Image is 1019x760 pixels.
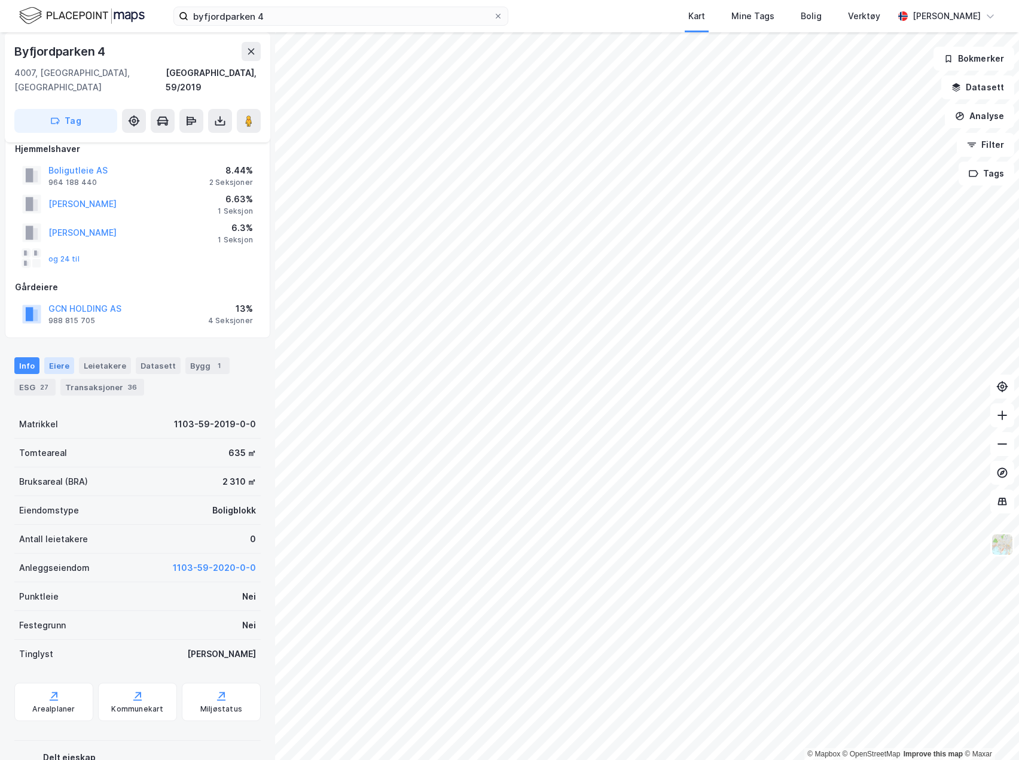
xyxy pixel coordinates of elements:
button: Tags [959,162,1014,186]
div: Kommunekart [111,704,163,714]
a: Mapbox [807,750,840,758]
div: 0 [250,532,256,546]
button: Datasett [941,75,1014,99]
div: 4 Seksjoner [208,316,253,326]
div: 4007, [GEOGRAPHIC_DATA], [GEOGRAPHIC_DATA] [14,66,166,95]
div: Arealplaner [32,704,75,714]
div: Gårdeiere [15,280,260,294]
div: 2 Seksjoner [209,178,253,187]
iframe: Chat Widget [959,703,1019,760]
a: OpenStreetMap [843,750,901,758]
div: 1 Seksjon [218,235,253,245]
div: Miljøstatus [200,704,242,714]
div: Nei [242,589,256,604]
div: Mine Tags [731,9,774,23]
div: Tomteareal [19,446,67,460]
button: Filter [957,133,1014,157]
img: Z [991,533,1014,556]
img: logo.f888ab2527a4732fd821a326f86c7f29.svg [19,5,145,26]
div: 1 [213,360,225,372]
div: Leietakere [79,357,131,374]
div: 6.3% [218,221,253,235]
div: Bolig [801,9,822,23]
div: Antall leietakere [19,532,88,546]
div: 2 310 ㎡ [222,475,256,489]
div: Kart [688,9,705,23]
div: Eiere [44,357,74,374]
div: [PERSON_NAME] [913,9,981,23]
div: Anleggseiendom [19,561,90,575]
div: Matrikkel [19,417,58,431]
div: 1 Seksjon [218,206,253,216]
div: Bygg [185,357,230,374]
button: Tag [14,109,117,133]
div: 13% [208,302,253,316]
div: Datasett [136,357,181,374]
div: Kontrollprogram for chat [959,703,1019,760]
div: Hjemmelshaver [15,142,260,156]
div: Verktøy [848,9,880,23]
button: Analyse [945,104,1014,128]
div: Transaksjoner [60,379,144,396]
div: Byfjordparken 4 [14,42,108,61]
div: Eiendomstype [19,503,79,518]
div: [PERSON_NAME] [187,647,256,661]
div: 635 ㎡ [228,446,256,460]
button: 1103-59-2020-0-0 [173,561,256,575]
div: 988 815 705 [48,316,95,326]
div: Nei [242,618,256,633]
div: 27 [38,381,51,393]
div: Info [14,357,39,374]
div: Tinglyst [19,647,53,661]
div: Boligblokk [212,503,256,518]
div: 36 [126,381,139,393]
input: Søk på adresse, matrikkel, gårdeiere, leietakere eller personer [188,7,493,25]
button: Bokmerker [933,47,1014,71]
div: 1103-59-2019-0-0 [174,417,256,431]
div: 964 188 440 [48,178,97,187]
a: Improve this map [904,750,963,758]
div: Bruksareal (BRA) [19,475,88,489]
div: [GEOGRAPHIC_DATA], 59/2019 [166,66,261,95]
div: Punktleie [19,589,59,604]
div: ESG [14,379,56,396]
div: 8.44% [209,163,253,178]
div: Festegrunn [19,618,66,633]
div: 6.63% [218,192,253,206]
